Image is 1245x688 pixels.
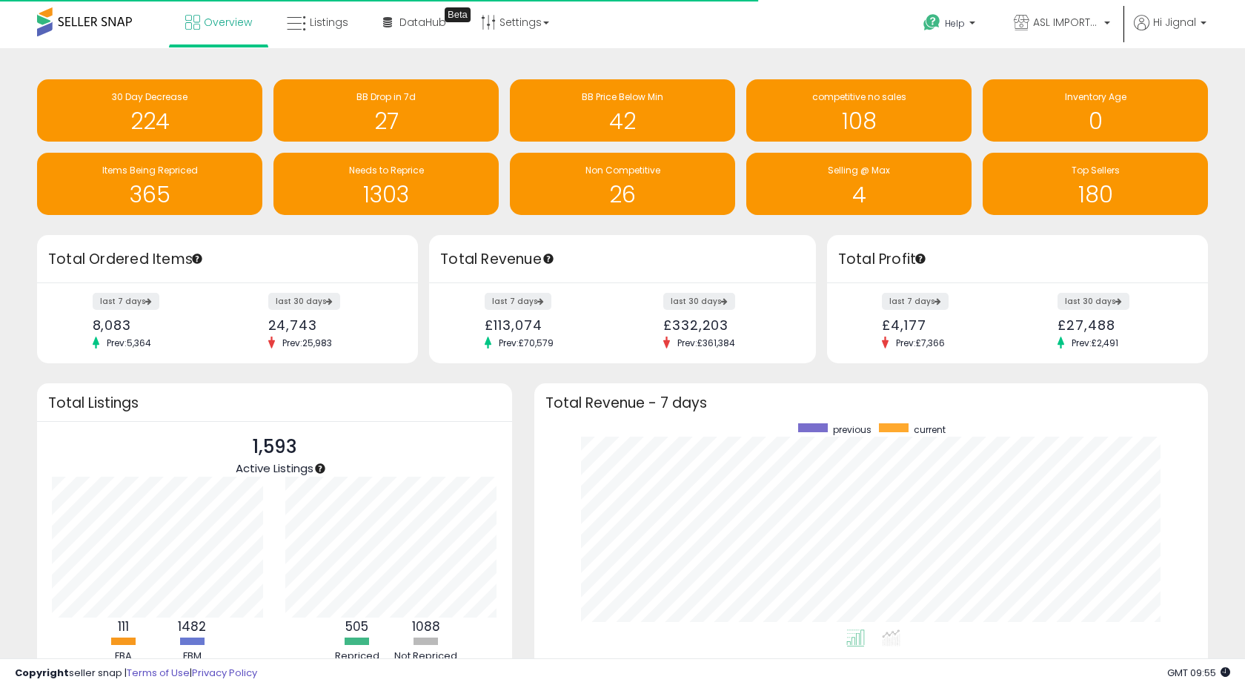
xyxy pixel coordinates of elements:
i: Get Help [923,13,941,32]
div: Tooltip anchor [445,7,471,22]
a: 30 Day Decrease 224 [37,79,262,142]
a: Inventory Age 0 [983,79,1208,142]
span: Overview [204,15,252,30]
h1: 27 [281,109,491,133]
span: Non Competitive [585,164,660,176]
span: Needs to Reprice [349,164,424,176]
div: £332,203 [663,317,790,333]
span: ASL IMPORTED [1033,15,1100,30]
label: last 30 days [1058,293,1129,310]
h1: 4 [754,182,964,207]
label: last 30 days [663,293,735,310]
span: Help [945,17,965,30]
a: BB Drop in 7d 27 [273,79,499,142]
a: competitive no sales 108 [746,79,972,142]
span: current [914,423,946,436]
div: 24,743 [268,317,393,333]
a: Items Being Repriced 365 [37,153,262,215]
div: Tooltip anchor [313,462,327,475]
a: Help [912,2,990,48]
a: Selling @ Max 4 [746,153,972,215]
h1: 1303 [281,182,491,207]
span: Prev: £7,366 [889,337,952,349]
a: Needs to Reprice 1303 [273,153,499,215]
div: £4,177 [882,317,1006,333]
div: £27,488 [1058,317,1182,333]
div: Tooltip anchor [190,252,204,265]
b: 505 [345,618,368,635]
span: Prev: £70,579 [491,337,561,349]
h1: 108 [754,109,964,133]
div: £113,074 [485,317,611,333]
span: BB Price Below Min [582,90,663,103]
div: FBA [90,649,156,664]
h3: Total Revenue [440,249,805,270]
h1: 42 [517,109,728,133]
span: 2025-09-12 09:55 GMT [1167,666,1230,680]
span: Listings [310,15,348,30]
b: 111 [118,618,129,635]
span: Active Listings [236,460,313,476]
h1: 365 [44,182,255,207]
a: Privacy Policy [192,666,257,680]
div: Repriced [324,649,391,664]
div: Not Repriced [393,649,459,664]
div: seller snap | | [15,666,257,681]
h1: 0 [990,109,1201,133]
span: Prev: 25,983 [275,337,339,349]
div: 8,083 [93,317,217,333]
h3: Total Ordered Items [48,249,407,270]
div: FBM [159,649,225,664]
span: previous [833,423,871,436]
b: 1482 [178,618,206,635]
span: Hi Jignal [1153,15,1196,30]
label: last 7 days [93,293,159,310]
div: Tooltip anchor [914,252,927,265]
label: last 30 days [268,293,340,310]
span: Top Sellers [1072,164,1120,176]
strong: Copyright [15,666,69,680]
label: last 7 days [485,293,551,310]
a: Terms of Use [127,666,190,680]
span: Prev: £361,384 [670,337,743,349]
a: Non Competitive 26 [510,153,735,215]
h3: Total Profit [838,249,1197,270]
div: Tooltip anchor [542,252,555,265]
span: DataHub [399,15,446,30]
span: Inventory Age [1065,90,1126,103]
span: Prev: £2,491 [1064,337,1126,349]
label: last 7 days [882,293,949,310]
a: Top Sellers 180 [983,153,1208,215]
span: 30 Day Decrease [112,90,187,103]
span: Items Being Repriced [102,164,198,176]
a: BB Price Below Min 42 [510,79,735,142]
span: Selling @ Max [828,164,890,176]
h1: 224 [44,109,255,133]
h1: 26 [517,182,728,207]
h3: Total Listings [48,397,501,408]
span: BB Drop in 7d [356,90,416,103]
b: 1088 [412,618,440,635]
a: Hi Jignal [1134,15,1206,48]
span: Prev: 5,364 [99,337,159,349]
h3: Total Revenue - 7 days [545,397,1197,408]
h1: 180 [990,182,1201,207]
span: competitive no sales [812,90,906,103]
p: 1,593 [236,433,313,461]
